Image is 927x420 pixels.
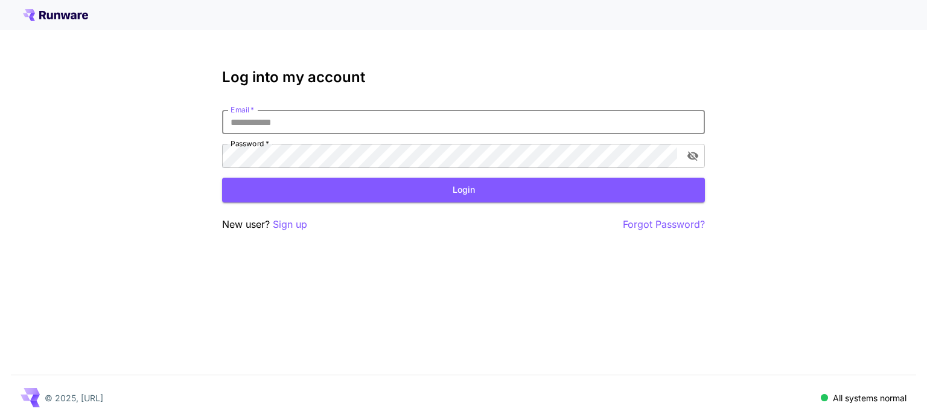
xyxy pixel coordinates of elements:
[222,69,705,86] h3: Log into my account
[231,105,254,115] label: Email
[231,138,269,149] label: Password
[682,145,704,167] button: toggle password visibility
[623,217,705,232] button: Forgot Password?
[45,392,103,404] p: © 2025, [URL]
[833,392,906,404] p: All systems normal
[222,178,705,202] button: Login
[273,217,307,232] button: Sign up
[222,217,307,232] p: New user?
